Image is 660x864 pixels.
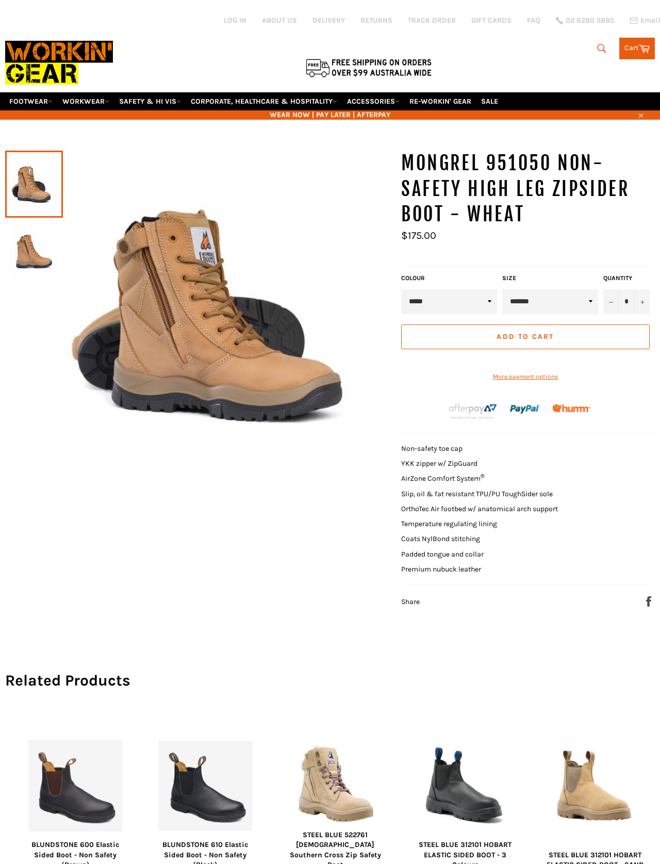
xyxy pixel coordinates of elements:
[405,92,475,110] a: RE-WORKIN' GEAR
[401,504,655,514] li: OrthoTec Air footbed w/ anatomical arch support
[630,17,660,25] a: Email
[304,57,433,78] img: Flat $9.95 shipping Australia wide
[58,92,113,110] a: WORKWEAR
[63,151,391,479] img: MONGREL 951050 Non-Safety High Leg Zipsider Boot - Wheat - Workin' Gear
[603,274,650,283] label: Quantity
[619,38,655,59] a: Cart
[401,549,655,559] li: Padded tongue and collar
[401,230,436,241] span: $175.00
[481,473,485,480] sup: ®
[5,110,655,120] span: WEAR NOW | PAY LATER | AFTERPAY
[418,744,512,827] img: STEEL BLUE 312101 HOBART ELASTIC SIDED BOOT - Workin' Gear
[401,597,420,606] span: Share
[401,372,650,381] a: More payment options
[360,15,392,25] a: RETURNS
[401,519,655,529] li: Temperature regulating lining
[471,15,511,25] a: GIFT CARDS
[312,15,345,25] a: DELIVERY
[548,742,642,829] img: STEEL BLUE 312101 HOBART ELASTIC SIDED BOOT - SAND - Workin' Gear
[527,15,540,25] a: FAQ
[115,92,185,110] a: SAFETY & HI VIS
[566,17,614,24] span: 02 6280 5885
[288,739,382,833] img: STEEL BLUE 522761 Ladies Southern Cross Zip Safety Boot - Workin Gear
[408,15,456,25] a: TRACK ORDER
[477,92,502,110] a: SALE
[262,15,297,25] a: ABOUT US
[343,92,404,110] a: ACCESSORIES
[401,564,655,574] li: Premium nubuck leather
[603,289,619,314] button: Reduce item quantity by one
[401,274,497,283] label: COLOUR
[634,289,650,314] button: Increase item quantity by one
[401,534,655,544] li: Coats NylBond stitching
[158,741,252,830] img: BLUNDSTONE 610 Elastic Sided Boot - Non Safety - Workin Gear
[401,444,655,453] li: Non-safety toe cap
[556,17,614,24] a: 02 6280 5885
[510,394,540,425] img: paypal.png
[497,332,554,341] span: Add to Cart
[10,223,58,280] img: MONGREL 951050 Non-Safety High Leg Zipsider Boot - Wheat - Workin' Gear
[502,274,598,283] label: Size
[640,17,660,24] span: Email
[5,670,655,691] h2: Related Products
[401,151,655,227] h1: MONGREL 951050 Non-Safety High Leg Zipsider Boot - Wheat
[5,92,57,110] a: FOOTWEAR
[552,404,590,412] img: Humm_core_logo_RGB-01_300x60px_small_195d8312-4386-4de7-b182-0ef9b6303a37.png
[401,324,650,349] button: Add to Cart
[5,34,113,92] img: Workin Gear leaders in Workwear, Safety Boots, PPE, Uniforms. Australia's No.1 in Workwear
[187,92,341,110] a: CORPORATE, HEALTHCARE & HOSPITALITY
[224,16,246,25] a: Log in
[401,474,655,483] li: AirZone Comfort System
[401,459,655,468] li: YKK zipper w/ ZipGuard
[28,740,122,832] img: BLUNDSTONE 600 Elastic Sided Boot - Non Safety (Brown) - Workin Gear
[401,489,655,499] li: Slip, oil & fat resistant TPU/PU ToughSider sole
[448,402,498,420] img: Afterpay-Logo-on-dark-bg_large.png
